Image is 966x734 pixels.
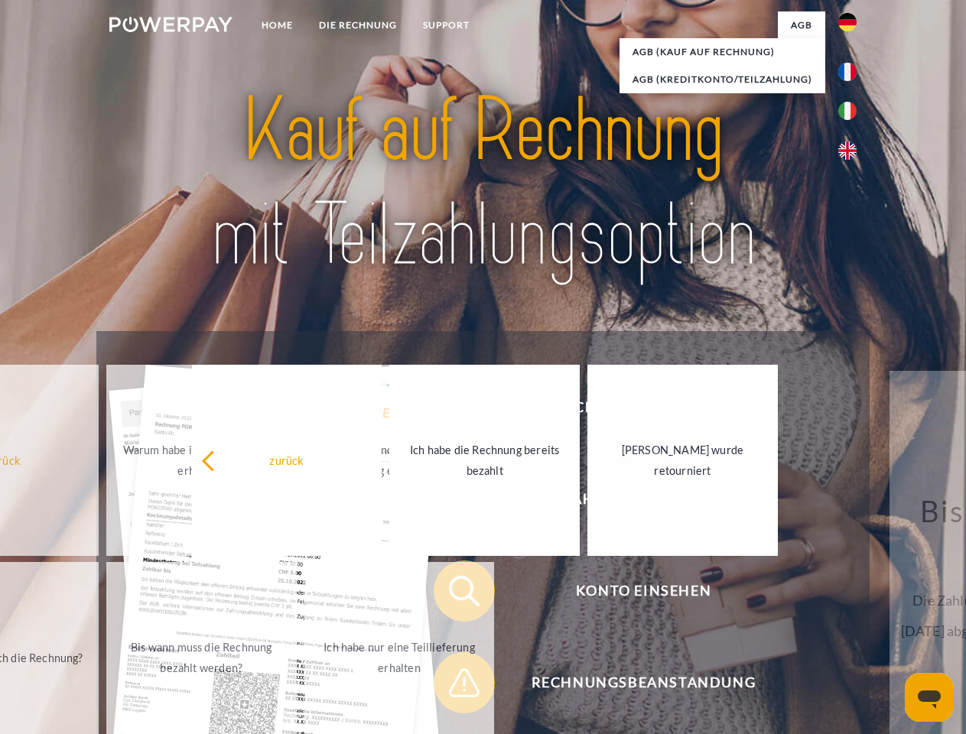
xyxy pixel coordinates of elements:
div: Ich habe die Rechnung bereits bezahlt [398,440,571,481]
a: Home [249,11,306,39]
img: de [838,13,857,31]
img: fr [838,63,857,81]
span: Konto einsehen [456,560,831,622]
div: Warum habe ich eine Rechnung erhalten? [115,440,288,481]
a: SUPPORT [410,11,483,39]
button: Konto einsehen [434,560,831,622]
span: Rechnungsbeanstandung [456,652,831,713]
img: en [838,141,857,160]
div: [PERSON_NAME] wurde retourniert [597,440,769,481]
div: Bis wann muss die Rechnung bezahlt werden? [115,637,288,678]
a: agb [778,11,825,39]
a: AGB (Kauf auf Rechnung) [620,38,825,66]
iframe: Schaltfläche zum Öffnen des Messaging-Fensters [905,673,954,722]
img: title-powerpay_de.svg [146,73,820,293]
div: zurück [201,450,373,470]
div: Ich habe nur eine Teillieferung erhalten [314,637,486,678]
button: Rechnungsbeanstandung [434,652,831,713]
a: DIE RECHNUNG [306,11,410,39]
a: AGB (Kreditkonto/Teilzahlung) [620,66,825,93]
img: logo-powerpay-white.svg [109,17,233,32]
img: it [838,102,857,120]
